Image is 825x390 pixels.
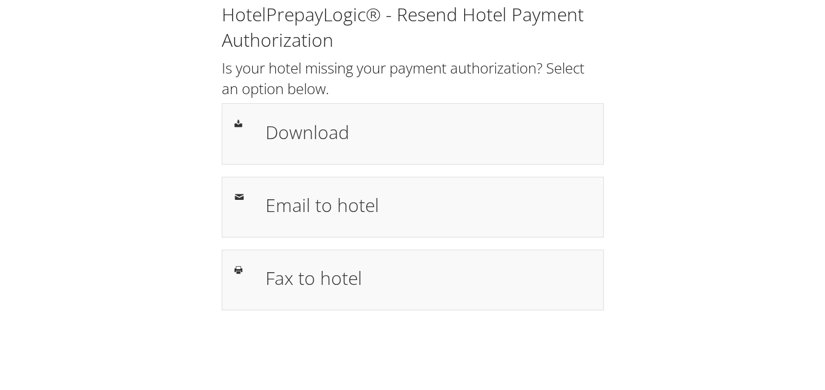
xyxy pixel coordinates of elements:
h1: Email to hotel [265,191,591,219]
a: Email to hotel [222,177,604,238]
h1: Fax to hotel [265,264,591,292]
h1: HotelPrepayLogic® - Resend Hotel Payment Authorization [222,2,604,53]
h1: Download [265,118,591,146]
a: Fax to hotel [222,250,604,310]
h2: Is your hotel missing your payment authorization? Select an option below. [222,58,604,98]
a: Download [222,103,604,164]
